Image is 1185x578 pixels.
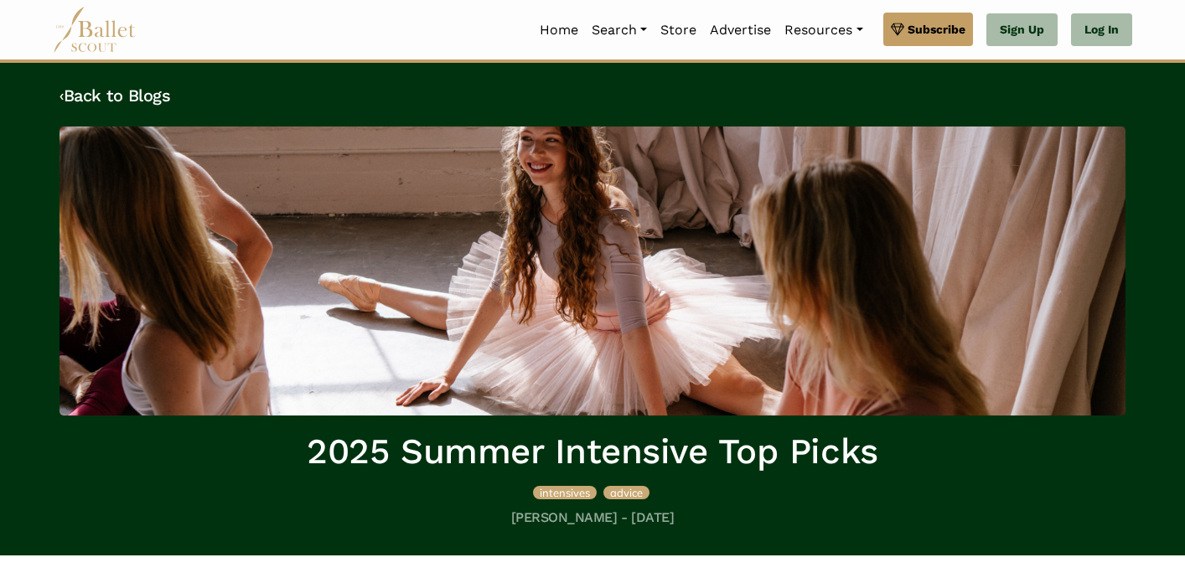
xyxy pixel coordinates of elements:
[60,509,1125,527] h5: [PERSON_NAME] - [DATE]
[986,13,1058,47] a: Sign Up
[883,13,973,46] a: Subscribe
[60,429,1125,475] h1: 2025 Summer Intensive Top Picks
[908,20,965,39] span: Subscribe
[603,483,649,500] a: advice
[654,13,703,48] a: Store
[703,13,778,48] a: Advertise
[60,126,1125,415] img: header_image.img
[891,20,904,39] img: gem.svg
[60,85,64,106] code: ‹
[533,483,600,500] a: intensives
[60,85,170,106] a: ‹Back to Blogs
[533,13,585,48] a: Home
[778,13,869,48] a: Resources
[585,13,654,48] a: Search
[540,486,590,499] span: intensives
[1071,13,1132,47] a: Log In
[610,486,643,499] span: advice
